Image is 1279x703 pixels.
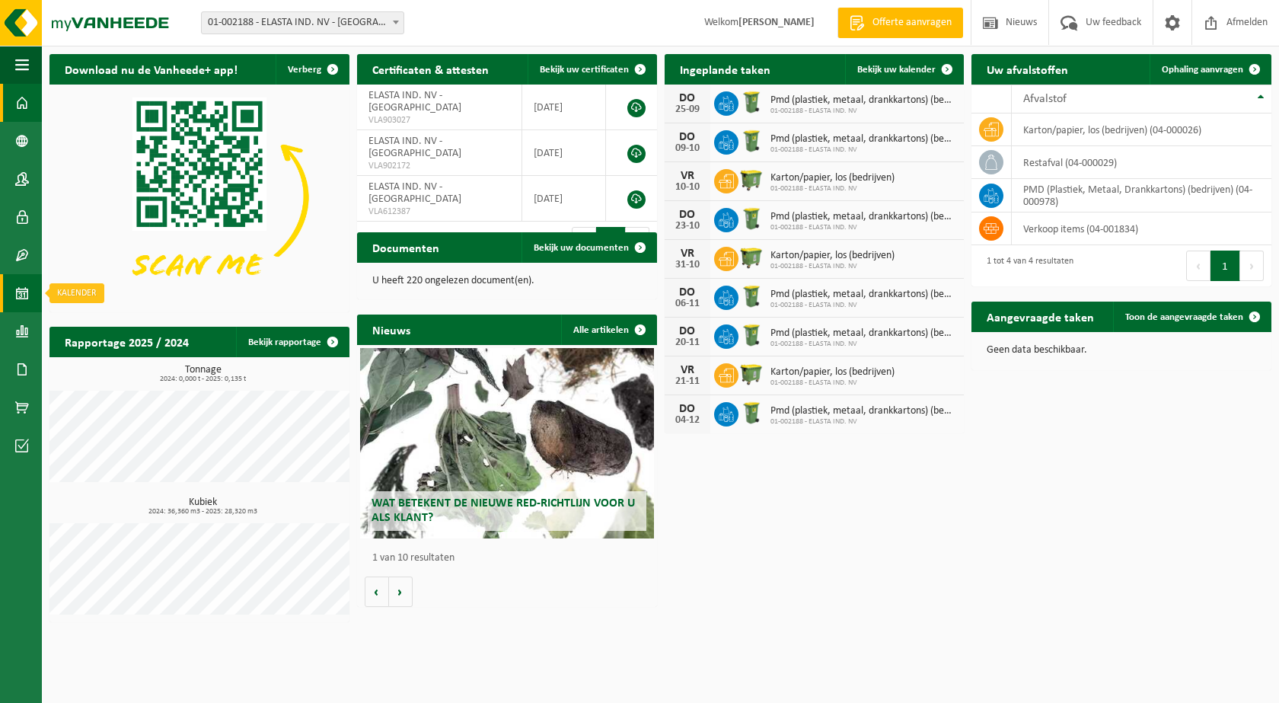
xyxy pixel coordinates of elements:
a: Offerte aanvragen [837,8,963,38]
td: karton/papier, los (bedrijven) (04-000026) [1012,113,1271,146]
h2: Uw afvalstoffen [971,54,1083,84]
td: verkoop items (04-001834) [1012,212,1271,245]
span: 2024: 0,000 t - 2025: 0,135 t [57,375,349,383]
span: Verberg [288,65,321,75]
h2: Download nu de Vanheede+ app! [49,54,253,84]
div: VR [672,248,703,260]
div: DO [672,403,703,415]
div: DO [672,286,703,299]
span: 01-002188 - ELASTA IND. NV [770,223,957,232]
img: WB-0240-HPE-GN-50 [738,283,764,309]
h2: Documenten [357,232,455,262]
p: U heeft 220 ongelezen document(en). [372,276,642,286]
div: VR [672,364,703,376]
span: Ophaling aanvragen [1162,65,1243,75]
a: Ophaling aanvragen [1150,54,1270,85]
span: Pmd (plastiek, metaal, drankkartons) (bedrijven) [770,133,957,145]
td: restafval (04-000029) [1012,146,1271,179]
button: Vorige [365,577,389,607]
span: Offerte aanvragen [869,15,955,30]
span: Karton/papier, los (bedrijven) [770,250,895,262]
span: Pmd (plastiek, metaal, drankkartons) (bedrijven) [770,94,957,107]
a: Bekijk uw documenten [521,232,655,263]
span: Karton/papier, los (bedrijven) [770,172,895,184]
p: Geen data beschikbaar. [987,345,1256,356]
span: 01-002188 - ELASTA IND. NV [770,107,957,116]
h2: Aangevraagde taken [971,302,1109,331]
div: VR [672,170,703,182]
img: Download de VHEPlus App [49,85,349,309]
span: 01-002188 - ELASTA IND. NV [770,340,957,349]
span: ELASTA IND. NV - [GEOGRAPHIC_DATA] [368,136,461,159]
span: Pmd (plastiek, metaal, drankkartons) (bedrijven) [770,289,957,301]
button: Previous [1186,251,1210,281]
h2: Nieuws [357,315,426,344]
a: Alle artikelen [561,315,655,345]
div: DO [672,325,703,337]
div: 04-12 [672,415,703,426]
span: 01-002188 - ELASTA IND. NV - WAREGEM [201,11,404,34]
button: Verberg [276,54,348,85]
h3: Kubiek [57,497,349,516]
a: Bekijk uw kalender [845,54,962,85]
span: 01-002188 - ELASTA IND. NV - WAREGEM [202,12,403,34]
a: Bekijk rapportage [236,327,348,357]
img: WB-0240-HPE-GN-50 [738,322,764,348]
div: 06-11 [672,299,703,309]
img: WB-0240-HPE-GN-50 [738,206,764,232]
div: 25-09 [672,104,703,115]
td: PMD (Plastiek, Metaal, Drankkartons) (bedrijven) (04-000978) [1012,179,1271,212]
span: 01-002188 - ELASTA IND. NV [770,301,957,310]
td: [DATE] [522,176,605,222]
button: Next [1240,251,1264,281]
div: 1 tot 4 van 4 resultaten [979,249,1073,283]
img: WB-0240-HPE-GN-50 [738,89,764,115]
div: DO [672,92,703,104]
div: 20-11 [672,337,703,348]
img: WB-1100-HPE-GN-50 [738,244,764,270]
a: Bekijk uw certificaten [528,54,655,85]
p: 1 van 10 resultaten [372,553,649,564]
span: 01-002188 - ELASTA IND. NV [770,184,895,193]
td: [DATE] [522,85,605,130]
div: 21-11 [672,376,703,387]
td: [DATE] [522,130,605,176]
span: 2024: 36,360 m3 - 2025: 28,320 m3 [57,508,349,516]
span: 01-002188 - ELASTA IND. NV [770,262,895,271]
span: ELASTA IND. NV - [GEOGRAPHIC_DATA] [368,90,461,113]
strong: [PERSON_NAME] [738,17,815,28]
h2: Rapportage 2025 / 2024 [49,327,204,356]
img: WB-1100-HPE-GN-50 [738,167,764,193]
button: 1 [1210,251,1240,281]
div: DO [672,209,703,221]
span: Bekijk uw certificaten [540,65,629,75]
button: Volgende [389,577,413,607]
span: Bekijk uw kalender [857,65,936,75]
img: WB-0240-HPE-GN-50 [738,128,764,154]
span: VLA902172 [368,160,511,172]
h2: Ingeplande taken [665,54,786,84]
span: Toon de aangevraagde taken [1125,312,1243,322]
div: 31-10 [672,260,703,270]
div: DO [672,131,703,143]
span: VLA903027 [368,114,511,126]
h2: Certificaten & attesten [357,54,504,84]
span: Pmd (plastiek, metaal, drankkartons) (bedrijven) [770,211,957,223]
span: Wat betekent de nieuwe RED-richtlijn voor u als klant? [372,497,635,524]
span: Pmd (plastiek, metaal, drankkartons) (bedrijven) [770,405,957,417]
h3: Tonnage [57,365,349,383]
span: ELASTA IND. NV - [GEOGRAPHIC_DATA] [368,181,461,205]
span: Karton/papier, los (bedrijven) [770,366,895,379]
img: WB-1100-HPE-GN-50 [738,361,764,387]
div: 09-10 [672,143,703,154]
img: WB-0240-HPE-GN-50 [738,400,764,426]
span: 01-002188 - ELASTA IND. NV [770,379,895,388]
span: Bekijk uw documenten [534,243,629,253]
span: Afvalstof [1023,93,1067,105]
a: Toon de aangevraagde taken [1113,302,1270,332]
span: VLA612387 [368,206,511,218]
span: 01-002188 - ELASTA IND. NV [770,145,957,155]
span: Pmd (plastiek, metaal, drankkartons) (bedrijven) [770,328,957,340]
div: 10-10 [672,182,703,193]
div: 23-10 [672,221,703,232]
